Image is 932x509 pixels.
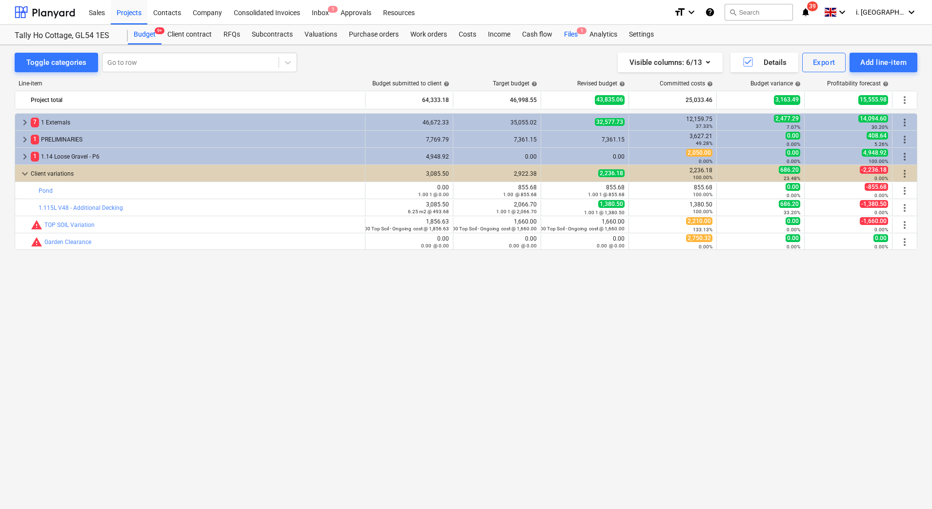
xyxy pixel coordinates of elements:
[15,53,98,72] button: Toggle categories
[369,153,449,160] div: 4,948.92
[246,25,299,44] a: Subcontracts
[457,235,537,249] div: 0.00
[31,115,361,130] div: 1 Externals
[862,149,888,157] span: 4,948.92
[155,27,164,34] span: 9+
[899,202,911,214] span: More actions
[623,25,660,44] div: Settings
[686,234,712,242] span: 2,750.32
[787,193,800,198] small: 0.00%
[457,170,537,177] div: 2,922.38
[482,25,516,44] a: Income
[899,151,911,163] span: More actions
[725,4,793,20] button: Search
[871,124,888,130] small: 30.20%
[774,115,800,122] span: 2,477.29
[633,167,712,181] div: 2,236.18
[457,119,537,126] div: 35,055.02
[660,80,713,87] div: Committed costs
[793,81,801,87] span: help
[509,243,537,248] small: 0.00 @ 0.00
[19,117,31,128] span: keyboard_arrow_right
[874,176,888,181] small: 0.00%
[584,25,623,44] a: Analytics
[558,25,584,44] a: Files1
[705,6,715,18] i: Knowledge base
[873,234,888,242] span: 0.00
[874,227,888,232] small: 0.00%
[801,6,810,18] i: notifications
[779,166,800,174] span: 686.20
[858,95,888,104] span: 15,555.98
[696,123,712,129] small: 37.33%
[699,244,712,249] small: 0.00%
[597,243,625,248] small: 0.00 @ 0.00
[369,92,449,108] div: 64,333.18
[299,25,343,44] div: Valuations
[218,25,246,44] a: RFQs
[584,210,625,215] small: 1.00 1 @ 1,380.50
[836,6,848,18] i: keyboard_arrow_down
[827,80,889,87] div: Profitability forecast
[536,226,625,231] small: 1.00 Top Soil - Ongoing cost @ 1,660.00
[372,80,449,87] div: Budget submitted to client
[31,149,361,164] div: 1.14 Loose Gravel - P6
[343,25,405,44] div: Purchase orders
[699,159,712,164] small: 0.00%
[899,236,911,248] span: More actions
[31,152,39,161] span: 1
[598,200,625,208] span: 1,380.50
[453,25,482,44] a: Costs
[39,204,123,211] a: 1.115L V48 - Additional Decking
[787,142,800,147] small: 0.00%
[874,244,888,249] small: 0.00%
[693,227,712,232] small: 133.13%
[693,175,712,180] small: 100.00%
[696,141,712,146] small: 49.28%
[31,118,39,127] span: 7
[457,92,537,108] div: 46,998.55
[457,201,537,215] div: 2,066.70
[418,192,449,197] small: 1.00 1 @ 0.00
[850,53,917,72] button: Add line-item
[44,222,95,228] a: TOP SOIL Variation
[595,95,625,104] span: 43,835.06
[633,201,712,215] div: 1,380.50
[874,193,888,198] small: 0.00%
[15,80,366,87] div: Line-item
[19,168,31,180] span: keyboard_arrow_down
[15,31,116,41] div: Tally Ho Cottage, GL54 1ES
[577,80,625,87] div: Revised budget
[779,200,800,208] span: 686.20
[369,136,449,143] div: 7,769.79
[360,226,449,231] small: 1.00 Top Soil - Ongoing cost @ 1,856.63
[883,462,932,509] iframe: Chat Widget
[742,56,787,69] div: Details
[633,116,712,129] div: 12,159.75
[774,95,800,104] span: 3,163.49
[39,187,53,194] a: Pond
[31,135,39,144] span: 1
[369,184,449,198] div: 0.00
[786,183,800,191] span: 0.00
[457,153,537,160] div: 0.00
[516,25,558,44] div: Cash flow
[369,201,449,215] div: 3,085.50
[750,80,801,87] div: Budget variance
[618,53,723,72] button: Visible columns:6/13
[693,192,712,197] small: 100.00%
[899,168,911,180] span: More actions
[865,183,888,191] span: -855.68
[598,169,625,177] span: 2,236.18
[405,25,453,44] div: Work orders
[856,8,905,16] span: i. [GEOGRAPHIC_DATA]
[705,81,713,87] span: help
[545,184,625,198] div: 855.68
[874,142,888,147] small: 5.26%
[674,6,686,18] i: format_size
[408,209,449,214] small: 6.25 m2 @ 493.68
